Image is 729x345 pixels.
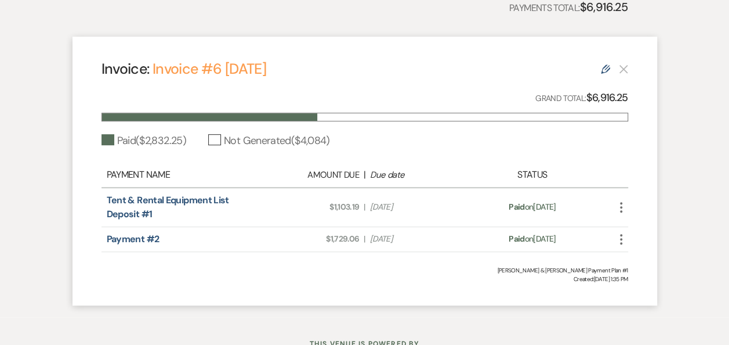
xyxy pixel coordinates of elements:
[101,133,186,149] div: Paid ( $2,832.25 )
[107,168,262,182] div: Payment Name
[467,201,596,213] div: on [DATE]
[467,233,596,245] div: on [DATE]
[101,275,628,283] span: Created: [DATE] 1:35 PM
[364,233,365,245] span: |
[535,89,628,106] p: Grand Total:
[208,133,330,149] div: Not Generated ( $4,084 )
[153,59,266,78] a: Invoice #6 [DATE]
[370,201,462,213] span: [DATE]
[107,194,229,220] a: Tent & Rental Equipment List Deposit #1
[509,202,524,212] span: Paid
[370,233,462,245] span: [DATE]
[101,266,628,275] div: [PERSON_NAME] & [PERSON_NAME] Payment Plan #1
[262,168,468,182] div: |
[467,168,596,182] div: Status
[364,201,365,213] span: |
[107,233,159,245] a: Payment #2
[101,59,266,79] h4: Invoice:
[267,168,359,182] div: Amount Due
[509,233,524,244] span: Paid
[370,168,462,182] div: Due date
[586,91,628,105] strong: $6,916.25
[267,233,359,245] span: $1,729.06
[619,64,628,74] button: This payment plan cannot be deleted because it contains links that have been paid through Weven’s...
[267,201,359,213] span: $1,103.19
